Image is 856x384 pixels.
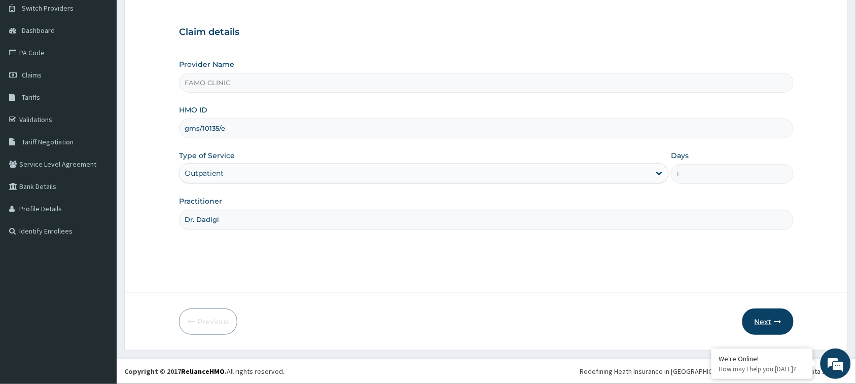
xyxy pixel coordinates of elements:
[179,59,234,69] label: Provider Name
[19,51,41,76] img: d_794563401_company_1708531726252_794563401
[179,196,222,206] label: Practitioner
[179,309,237,335] button: Previous
[185,168,224,178] div: Outpatient
[124,367,227,376] strong: Copyright © 2017 .
[22,137,74,146] span: Tariff Negotiation
[59,128,140,230] span: We're online!
[22,26,55,35] span: Dashboard
[179,105,207,115] label: HMO ID
[719,365,805,373] p: How may I help you today?
[22,93,40,102] span: Tariffs
[179,150,235,161] label: Type of Service
[5,277,193,312] textarea: Type your message and hit 'Enter'
[22,4,74,13] span: Switch Providers
[166,5,191,29] div: Minimize live chat window
[179,210,794,229] input: Enter Name
[671,150,689,161] label: Days
[181,367,225,376] a: RelianceHMO
[580,366,848,376] div: Redefining Heath Insurance in [GEOGRAPHIC_DATA] using Telemedicine and Data Science!
[22,70,42,80] span: Claims
[742,309,794,335] button: Next
[53,57,170,70] div: Chat with us now
[179,119,794,138] input: Enter HMO ID
[117,358,856,384] footer: All rights reserved.
[179,27,794,38] h3: Claim details
[719,354,805,363] div: We're Online!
